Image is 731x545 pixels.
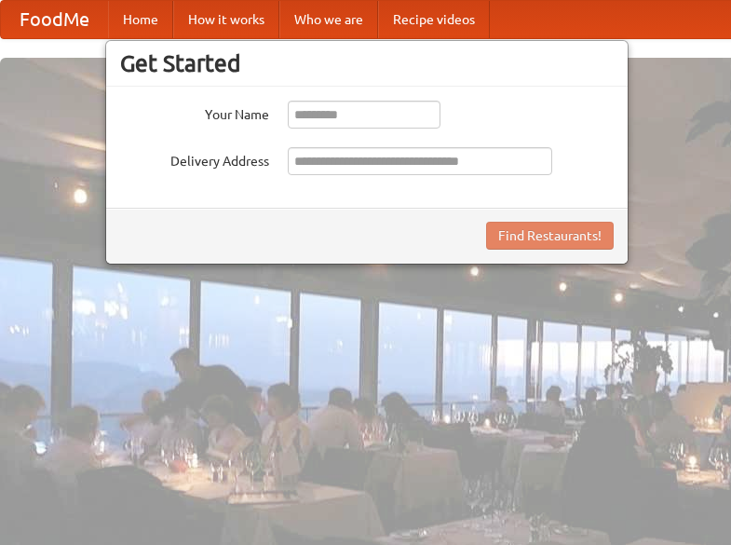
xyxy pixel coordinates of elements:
[120,147,269,170] label: Delivery Address
[173,1,279,38] a: How it works
[108,1,173,38] a: Home
[120,101,269,124] label: Your Name
[378,1,490,38] a: Recipe videos
[120,49,614,77] h3: Get Started
[486,222,614,250] button: Find Restaurants!
[279,1,378,38] a: Who we are
[1,1,108,38] a: FoodMe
